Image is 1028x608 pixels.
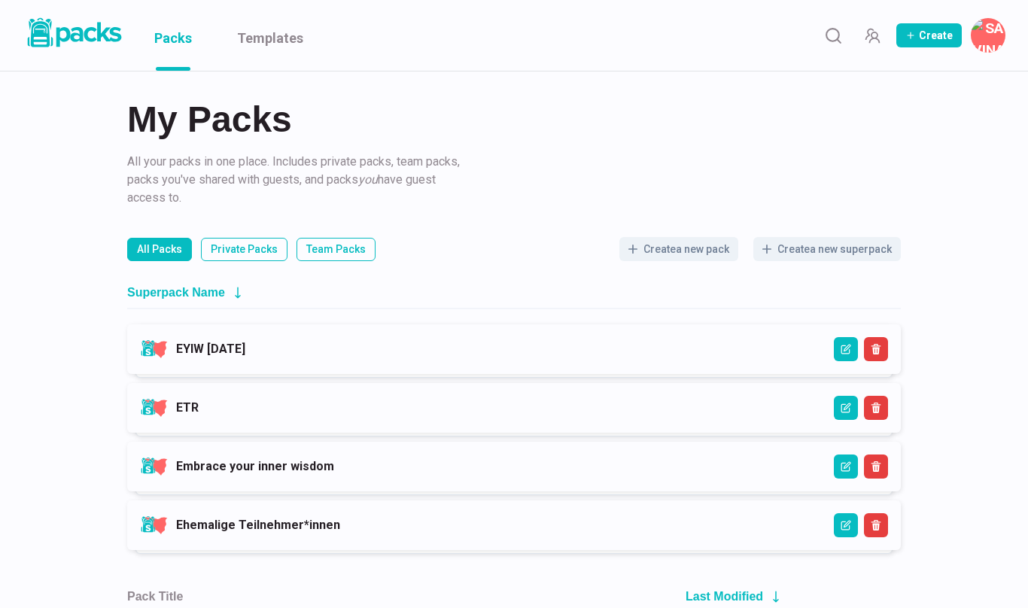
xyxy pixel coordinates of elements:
button: Savina Tilmann [971,18,1005,53]
button: Edit [834,513,858,537]
button: Search [818,20,848,50]
button: Createa new superpack [753,237,901,261]
h2: Pack Title [127,589,183,603]
button: Delete Superpack [864,396,888,420]
button: Manage Team Invites [857,20,887,50]
button: Edit [834,337,858,361]
i: you [358,172,378,187]
button: Delete Superpack [864,513,888,537]
button: Create Pack [896,23,962,47]
button: Createa new pack [619,237,738,261]
button: Delete Superpack [864,454,888,479]
button: Edit [834,454,858,479]
h2: Last Modified [686,589,763,603]
p: All Packs [137,242,182,257]
img: Packs logo [23,15,124,50]
p: Team Packs [306,242,366,257]
p: All your packs in one place. Includes private packs, team packs, packs you've shared with guests,... [127,153,466,207]
h2: My Packs [127,102,901,138]
button: Delete Superpack [864,337,888,361]
h2: Superpack Name [127,285,225,299]
p: Private Packs [211,242,278,257]
a: Packs logo [23,15,124,56]
button: Edit [834,396,858,420]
